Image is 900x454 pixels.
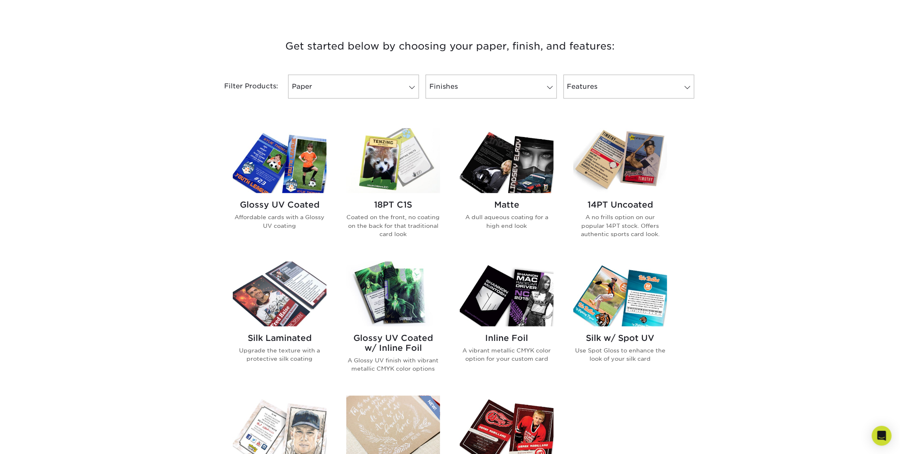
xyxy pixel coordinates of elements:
[460,333,554,343] h2: Inline Foil
[233,333,327,343] h2: Silk Laminated
[573,213,667,238] p: A no frills option on our popular 14PT stock. Offers authentic sports card look.
[346,262,440,386] a: Glossy UV Coated w/ Inline Foil Trading Cards Glossy UV Coated w/ Inline Foil A Glossy UV finish ...
[233,200,327,210] h2: Glossy UV Coated
[233,128,327,193] img: Glossy UV Coated Trading Cards
[346,128,440,193] img: 18PT C1S Trading Cards
[460,262,554,326] img: Inline Foil Trading Cards
[460,213,554,230] p: A dull aqueous coating for a high end look
[460,128,554,251] a: Matte Trading Cards Matte A dull aqueous coating for a high end look
[233,262,327,326] img: Silk Laminated Trading Cards
[2,429,70,451] iframe: Google Customer Reviews
[573,262,667,386] a: Silk w/ Spot UV Trading Cards Silk w/ Spot UV Use Spot Gloss to enhance the look of your silk card
[233,128,327,251] a: Glossy UV Coated Trading Cards Glossy UV Coated Affordable cards with a Glossy UV coating
[419,396,440,421] img: New Product
[233,346,327,363] p: Upgrade the texture with a protective silk coating
[346,200,440,210] h2: 18PT C1S
[573,128,667,193] img: 14PT Uncoated Trading Cards
[564,75,694,99] a: Features
[573,128,667,251] a: 14PT Uncoated Trading Cards 14PT Uncoated A no frills option on our popular 14PT stock. Offers au...
[202,75,285,99] div: Filter Products:
[872,426,892,446] div: Open Intercom Messenger
[233,213,327,230] p: Affordable cards with a Glossy UV coating
[573,200,667,210] h2: 14PT Uncoated
[288,75,419,99] a: Paper
[233,262,327,386] a: Silk Laminated Trading Cards Silk Laminated Upgrade the texture with a protective silk coating
[460,346,554,363] p: A vibrant metallic CMYK color option for your custom card
[460,262,554,386] a: Inline Foil Trading Cards Inline Foil A vibrant metallic CMYK color option for your custom card
[346,356,440,373] p: A Glossy UV finish with vibrant metallic CMYK color options
[208,28,692,65] h3: Get started below by choosing your paper, finish, and features:
[573,262,667,326] img: Silk w/ Spot UV Trading Cards
[460,200,554,210] h2: Matte
[573,333,667,343] h2: Silk w/ Spot UV
[346,213,440,238] p: Coated on the front, no coating on the back for that traditional card look
[346,333,440,353] h2: Glossy UV Coated w/ Inline Foil
[460,128,554,193] img: Matte Trading Cards
[426,75,557,99] a: Finishes
[573,346,667,363] p: Use Spot Gloss to enhance the look of your silk card
[346,262,440,326] img: Glossy UV Coated w/ Inline Foil Trading Cards
[346,128,440,251] a: 18PT C1S Trading Cards 18PT C1S Coated on the front, no coating on the back for that traditional ...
